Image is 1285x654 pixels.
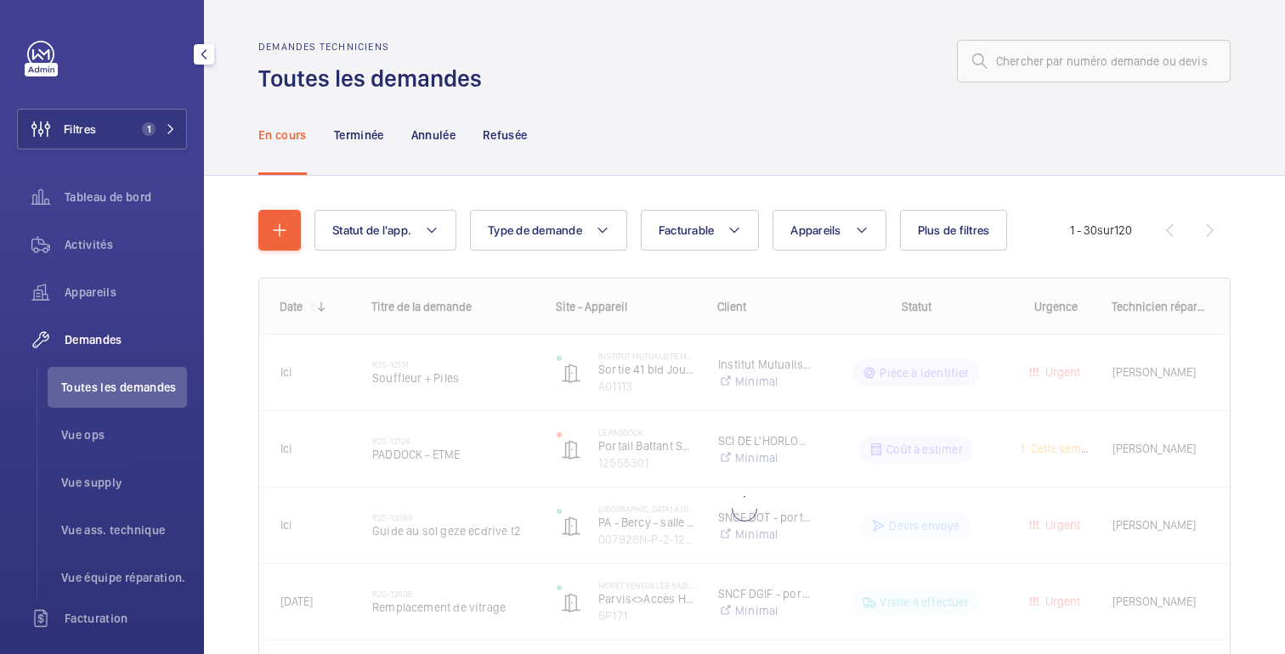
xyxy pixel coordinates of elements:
font: Appareils [790,223,841,237]
font: Appareils [65,285,116,299]
font: Type de demande [488,223,582,237]
button: Appareils [773,210,886,251]
font: 120 [1114,223,1132,237]
font: Vue ops [61,428,105,442]
font: 1 - 30 [1070,223,1097,237]
button: Filtres1 [17,109,187,149]
font: Vue ass. technique [61,523,165,537]
font: Tableau de bord [65,190,151,204]
font: Vue supply [61,476,122,489]
font: Facturable [659,223,715,237]
button: Type de demande [470,210,627,251]
font: 1 [147,123,151,135]
font: Vue équipe réparation. [61,571,186,584]
button: Plus de filtres [900,210,1008,251]
font: Terminée [334,128,384,142]
font: Facturation [65,612,128,625]
font: sur [1097,223,1114,237]
font: Refusée [483,128,527,142]
font: En cours [258,128,307,142]
button: Statut de l'app. [314,210,456,251]
font: Filtres [64,122,96,136]
button: Facturable [641,210,760,251]
font: Demandes techniciens [258,41,389,53]
font: Statut de l'app. [332,223,411,237]
font: Activités [65,238,113,251]
font: Demandes [65,333,122,347]
font: Plus de filtres [918,223,990,237]
input: Chercher par numéro demande ou devis [957,40,1231,82]
font: Toutes les demandes [258,64,482,93]
font: Toutes les demandes [61,381,177,394]
font: Annulée [411,128,456,142]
